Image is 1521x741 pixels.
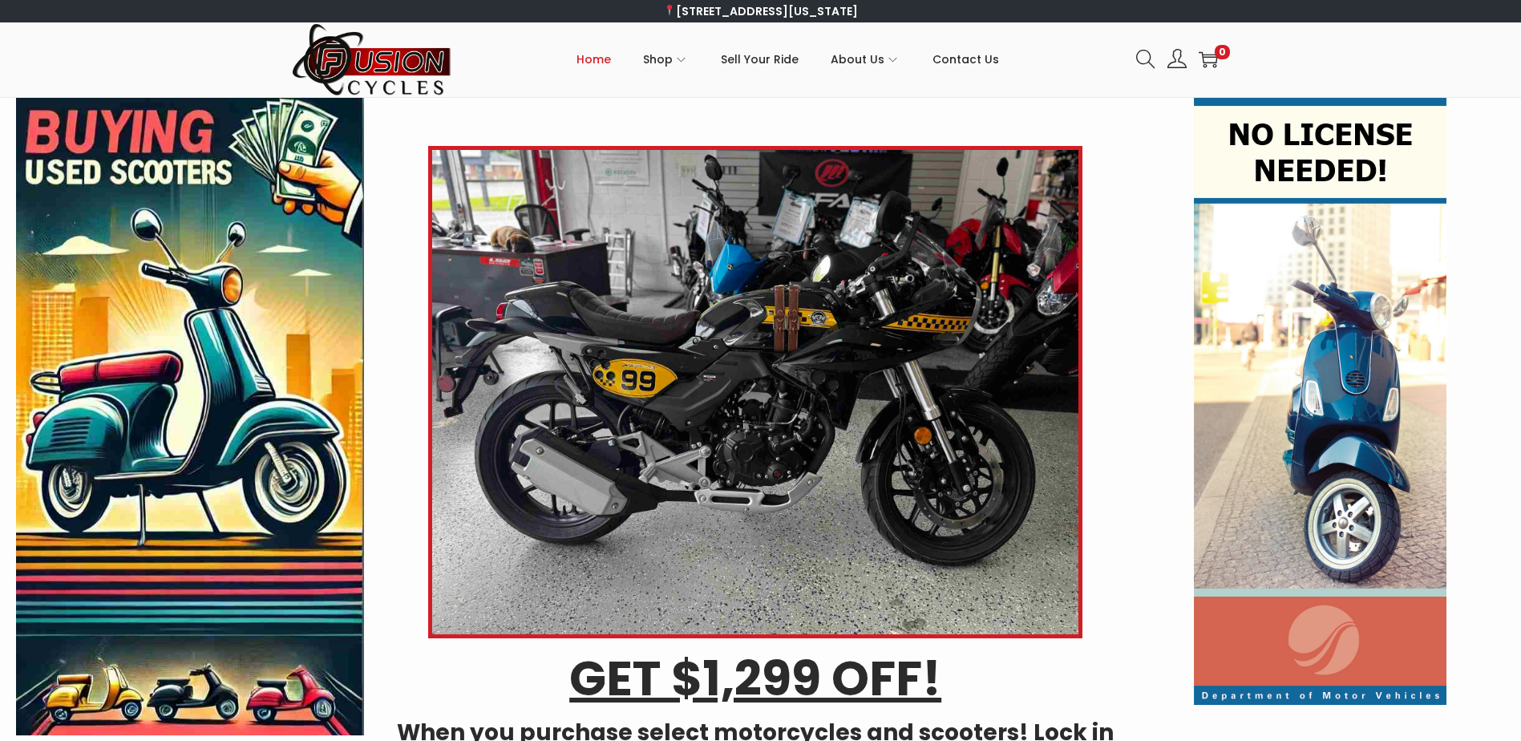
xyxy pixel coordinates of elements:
[932,23,999,95] a: Contact Us
[569,645,941,712] u: GET $1,299 OFF!
[721,39,799,79] span: Sell Your Ride
[576,39,611,79] span: Home
[664,5,675,16] img: 📍
[643,39,673,79] span: Shop
[663,3,858,19] a: [STREET_ADDRESS][US_STATE]
[292,22,452,97] img: Woostify retina logo
[831,23,900,95] a: About Us
[643,23,689,95] a: Shop
[932,39,999,79] span: Contact Us
[721,23,799,95] a: Sell Your Ride
[576,23,611,95] a: Home
[831,39,884,79] span: About Us
[452,23,1124,95] nav: Primary navigation
[1199,50,1218,69] a: 0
